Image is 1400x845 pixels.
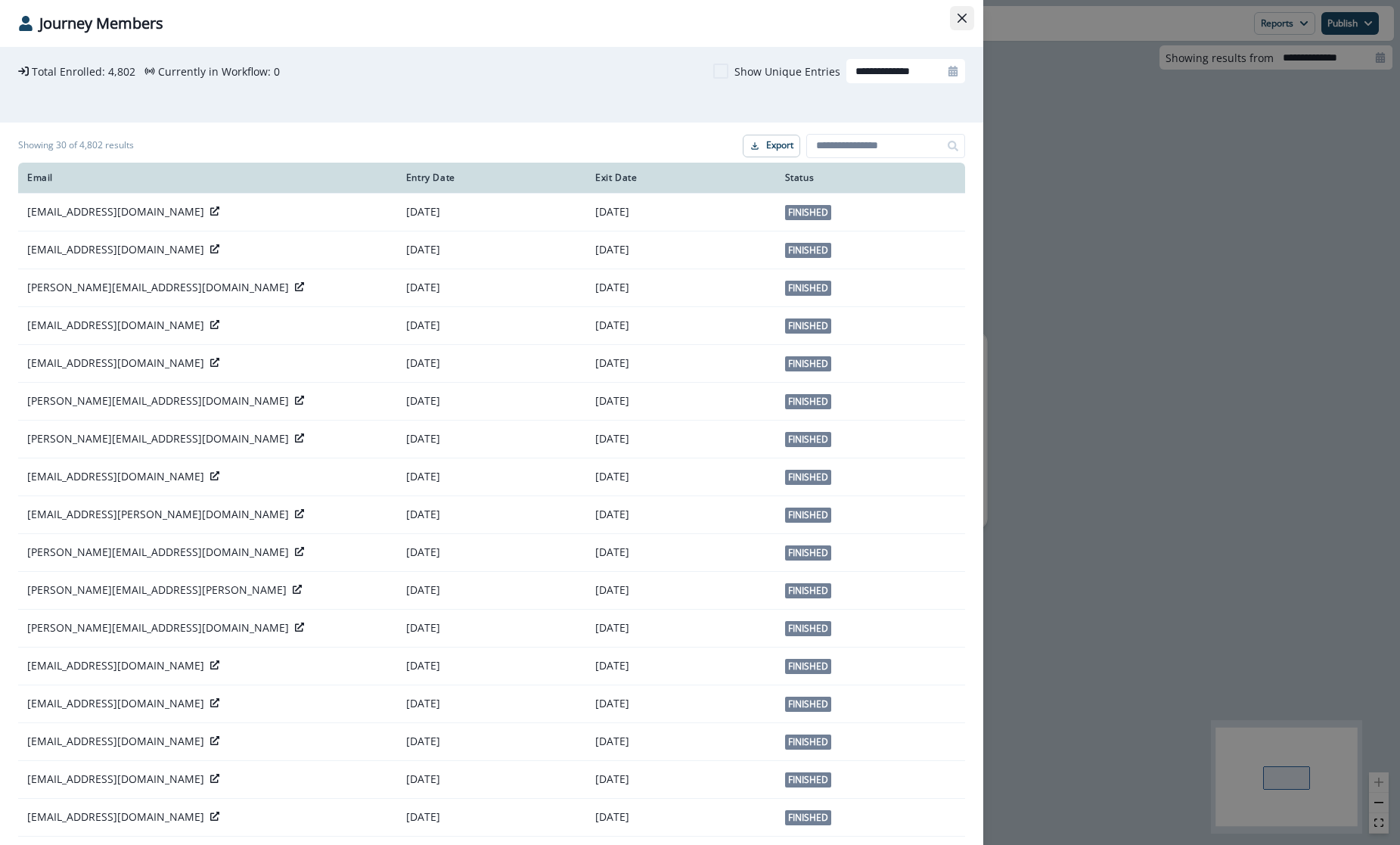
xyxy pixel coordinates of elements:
[734,64,840,79] p: Show Unique Entries
[274,64,280,79] p: 0
[595,507,766,522] p: [DATE]
[785,172,956,184] div: Status
[158,64,271,79] p: Currently in Workflow:
[27,318,204,333] p: [EMAIL_ADDRESS][DOMAIN_NAME]
[27,545,289,560] p: [PERSON_NAME][EMAIL_ADDRESS][DOMAIN_NAME]
[406,469,577,484] p: [DATE]
[27,393,289,409] p: [PERSON_NAME][EMAIL_ADDRESS][DOMAIN_NAME]
[406,734,577,749] p: [DATE]
[406,393,577,409] p: [DATE]
[595,620,766,635] p: [DATE]
[27,809,204,825] p: [EMAIL_ADDRESS][DOMAIN_NAME]
[27,658,204,673] p: [EMAIL_ADDRESS][DOMAIN_NAME]
[785,205,831,220] span: Finished
[27,582,287,598] p: [PERSON_NAME][EMAIL_ADDRESS][PERSON_NAME]
[27,772,204,787] p: [EMAIL_ADDRESS][DOMAIN_NAME]
[32,64,105,79] p: Total Enrolled:
[27,204,204,219] p: [EMAIL_ADDRESS][DOMAIN_NAME]
[406,696,577,711] p: [DATE]
[595,734,766,749] p: [DATE]
[743,135,800,157] button: Export
[27,280,289,295] p: [PERSON_NAME][EMAIL_ADDRESS][DOMAIN_NAME]
[595,469,766,484] p: [DATE]
[406,280,577,295] p: [DATE]
[595,172,766,184] div: Exit Date
[595,393,766,409] p: [DATE]
[595,772,766,787] p: [DATE]
[785,697,831,712] span: Finished
[18,140,134,151] h1: Showing 30 of 4,802 results
[27,431,289,446] p: [PERSON_NAME][EMAIL_ADDRESS][DOMAIN_NAME]
[785,810,831,825] span: Finished
[406,772,577,787] p: [DATE]
[27,172,388,184] div: Email
[27,734,204,749] p: [EMAIL_ADDRESS][DOMAIN_NAME]
[785,394,831,409] span: Finished
[27,356,204,371] p: [EMAIL_ADDRESS][DOMAIN_NAME]
[595,696,766,711] p: [DATE]
[785,243,831,258] span: Finished
[785,356,831,371] span: Finished
[785,508,831,523] span: Finished
[595,356,766,371] p: [DATE]
[785,281,831,296] span: Finished
[27,469,204,484] p: [EMAIL_ADDRESS][DOMAIN_NAME]
[595,280,766,295] p: [DATE]
[406,242,577,257] p: [DATE]
[406,507,577,522] p: [DATE]
[108,64,135,79] p: 4,802
[406,431,577,446] p: [DATE]
[595,318,766,333] p: [DATE]
[766,140,793,151] p: Export
[595,809,766,825] p: [DATE]
[785,772,831,788] span: Finished
[785,545,831,561] span: Finished
[27,507,289,522] p: [EMAIL_ADDRESS][PERSON_NAME][DOMAIN_NAME]
[595,204,766,219] p: [DATE]
[595,658,766,673] p: [DATE]
[27,696,204,711] p: [EMAIL_ADDRESS][DOMAIN_NAME]
[785,470,831,485] span: Finished
[406,172,577,184] div: Entry Date
[595,242,766,257] p: [DATE]
[595,582,766,598] p: [DATE]
[406,356,577,371] p: [DATE]
[406,318,577,333] p: [DATE]
[406,582,577,598] p: [DATE]
[950,6,974,30] button: Close
[39,12,163,35] p: Journey Members
[595,545,766,560] p: [DATE]
[595,431,766,446] p: [DATE]
[785,621,831,636] span: Finished
[27,620,289,635] p: [PERSON_NAME][EMAIL_ADDRESS][DOMAIN_NAME]
[406,204,577,219] p: [DATE]
[785,432,831,447] span: Finished
[785,659,831,674] span: Finished
[785,583,831,598] span: Finished
[406,809,577,825] p: [DATE]
[785,735,831,750] span: Finished
[406,620,577,635] p: [DATE]
[406,545,577,560] p: [DATE]
[785,318,831,334] span: Finished
[27,242,204,257] p: [EMAIL_ADDRESS][DOMAIN_NAME]
[406,658,577,673] p: [DATE]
